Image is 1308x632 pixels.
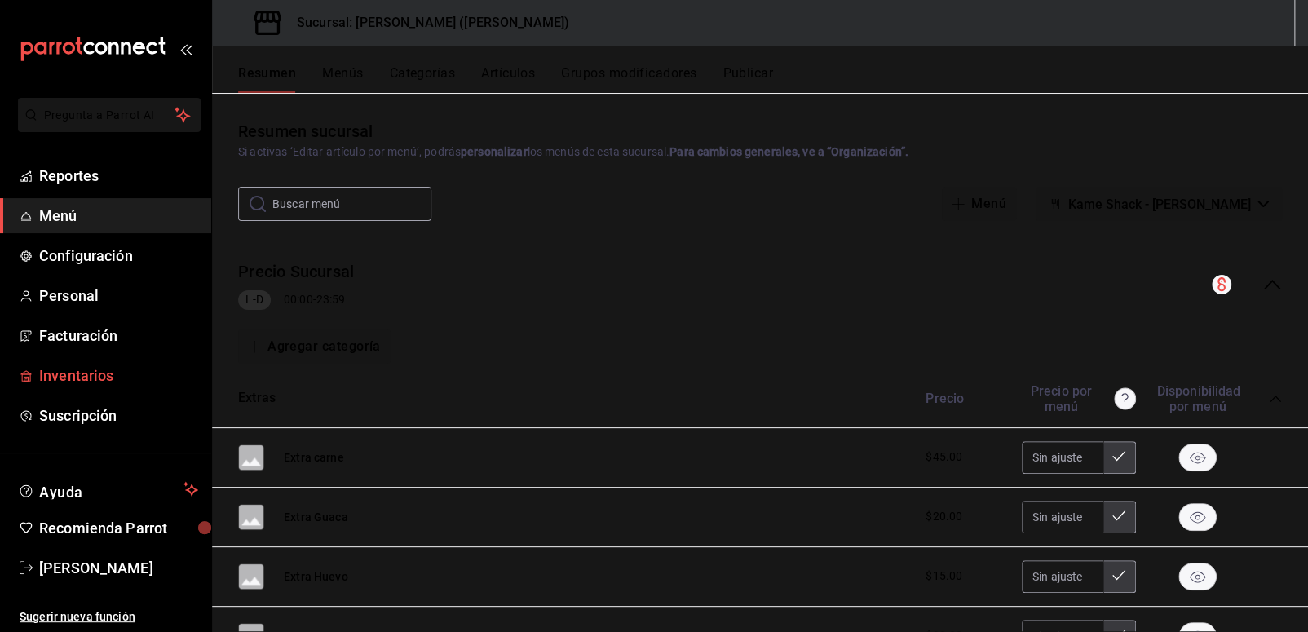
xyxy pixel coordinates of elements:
span: $15.00 [926,568,962,585]
span: Reportes [39,165,198,187]
input: Sin ajuste [1022,441,1103,474]
span: $45.00 [926,449,962,466]
button: Extras [238,389,276,408]
button: Extra carne [284,449,344,466]
span: Ayuda [39,480,177,499]
span: [PERSON_NAME] [39,557,198,579]
span: Personal [39,285,198,307]
div: collapse-menu-row [212,247,1308,323]
button: Extra Guaca [284,509,348,525]
span: Suscripción [39,404,198,426]
span: Facturación [39,325,198,347]
button: Categorías [390,65,456,93]
button: Extra Huevo [284,568,348,585]
span: L-D [239,291,269,308]
span: Recomienda Parrot [39,517,198,539]
strong: personalizar [461,145,528,158]
span: $20.00 [926,508,962,525]
button: collapse-category-row [1269,392,1282,405]
button: Menús [322,65,363,93]
button: open_drawer_menu [179,42,192,55]
span: Pregunta a Parrot AI [44,107,175,124]
span: Configuración [39,245,198,267]
span: Menú [39,205,198,227]
span: Kame Shack - [PERSON_NAME] [1068,197,1251,212]
input: Buscar menú [272,188,431,220]
button: Grupos modificadores [561,65,696,93]
div: 00:00 - 23:59 [238,290,354,310]
button: Resumen [238,65,296,93]
button: Menú [942,187,1016,221]
button: Pregunta a Parrot AI [18,98,201,132]
div: Disponibilidad por menú [1156,383,1238,414]
button: Kame Shack - [PERSON_NAME] [1036,187,1282,221]
div: Si activas ‘Editar artículo por menú’, podrás los menús de esta sucursal. [238,144,1282,161]
div: navigation tabs [238,65,1308,93]
div: Precio [909,391,1014,406]
span: Sugerir nueva función [20,608,198,625]
button: Precio Sucursal [238,260,354,284]
a: Pregunta a Parrot AI [11,118,201,135]
span: Inventarios [39,365,198,387]
strong: Para cambios generales, ve a “Organización”. [669,145,908,158]
button: Agregar categoría [238,329,391,364]
button: Artículos [481,65,535,93]
button: Publicar [722,65,773,93]
div: Resumen sucursal [238,119,373,144]
div: Precio por menú [1022,383,1136,414]
h3: Sucursal: [PERSON_NAME] ([PERSON_NAME]) [284,13,569,33]
input: Sin ajuste [1022,560,1103,593]
input: Sin ajuste [1022,501,1103,533]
